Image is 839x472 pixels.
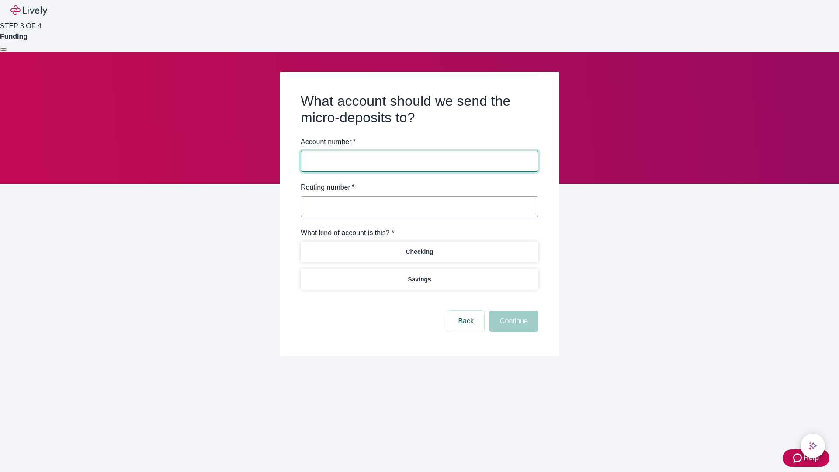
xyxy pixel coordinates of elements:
[301,269,538,290] button: Savings
[301,182,354,193] label: Routing number
[793,453,804,463] svg: Zendesk support icon
[406,247,433,257] p: Checking
[447,311,484,332] button: Back
[10,5,47,16] img: Lively
[301,242,538,262] button: Checking
[808,441,817,450] svg: Lively AI Assistant
[301,137,356,147] label: Account number
[301,93,538,126] h2: What account should we send the micro-deposits to?
[801,434,825,458] button: chat
[804,453,819,463] span: Help
[408,275,431,284] p: Savings
[783,449,829,467] button: Zendesk support iconHelp
[301,228,394,238] label: What kind of account is this? *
